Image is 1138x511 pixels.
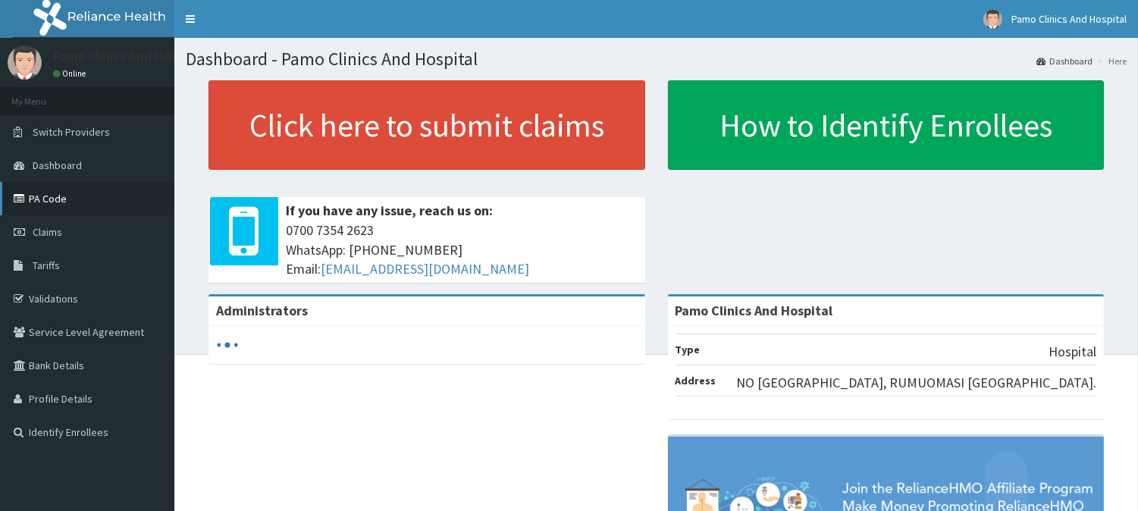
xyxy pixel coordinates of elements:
p: NO [GEOGRAPHIC_DATA], RUMUOMASI [GEOGRAPHIC_DATA]. [736,373,1096,393]
b: Address [676,374,716,387]
p: Pamo Clinics And Hospital [53,49,205,63]
span: 0700 7354 2623 WhatsApp: [PHONE_NUMBER] Email: [286,221,638,279]
b: Type [676,343,701,356]
a: Online [53,68,89,79]
li: Here [1094,55,1127,67]
span: Tariffs [33,259,60,272]
span: Dashboard [33,158,82,172]
span: Pamo Clinics And Hospital [1011,12,1127,26]
strong: Pamo Clinics And Hospital [676,302,833,319]
h1: Dashboard - Pamo Clinics And Hospital [186,49,1127,69]
a: [EMAIL_ADDRESS][DOMAIN_NAME] [321,260,529,277]
span: Switch Providers [33,125,110,139]
span: Claims [33,225,62,239]
p: Hospital [1049,342,1096,362]
b: If you have any issue, reach us on: [286,202,493,219]
img: User Image [983,10,1002,29]
b: Administrators [216,302,308,319]
img: User Image [8,45,42,80]
a: Click here to submit claims [208,80,645,170]
a: Dashboard [1036,55,1093,67]
svg: audio-loading [216,334,239,356]
a: How to Identify Enrollees [668,80,1105,170]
